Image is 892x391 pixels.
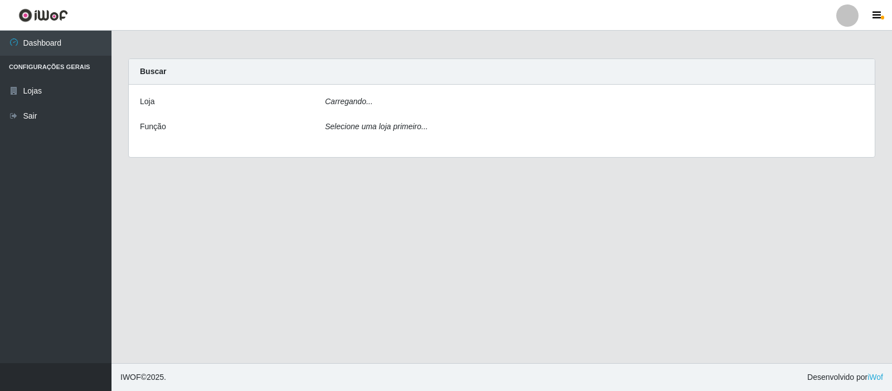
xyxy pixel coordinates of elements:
[325,122,428,131] i: Selecione uma loja primeiro...
[140,121,166,133] label: Função
[140,96,154,107] label: Loja
[325,97,373,106] i: Carregando...
[807,372,883,383] span: Desenvolvido por
[140,67,166,76] strong: Buscar
[867,373,883,382] a: iWof
[120,373,141,382] span: IWOF
[120,372,166,383] span: © 2025 .
[18,8,68,22] img: CoreUI Logo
